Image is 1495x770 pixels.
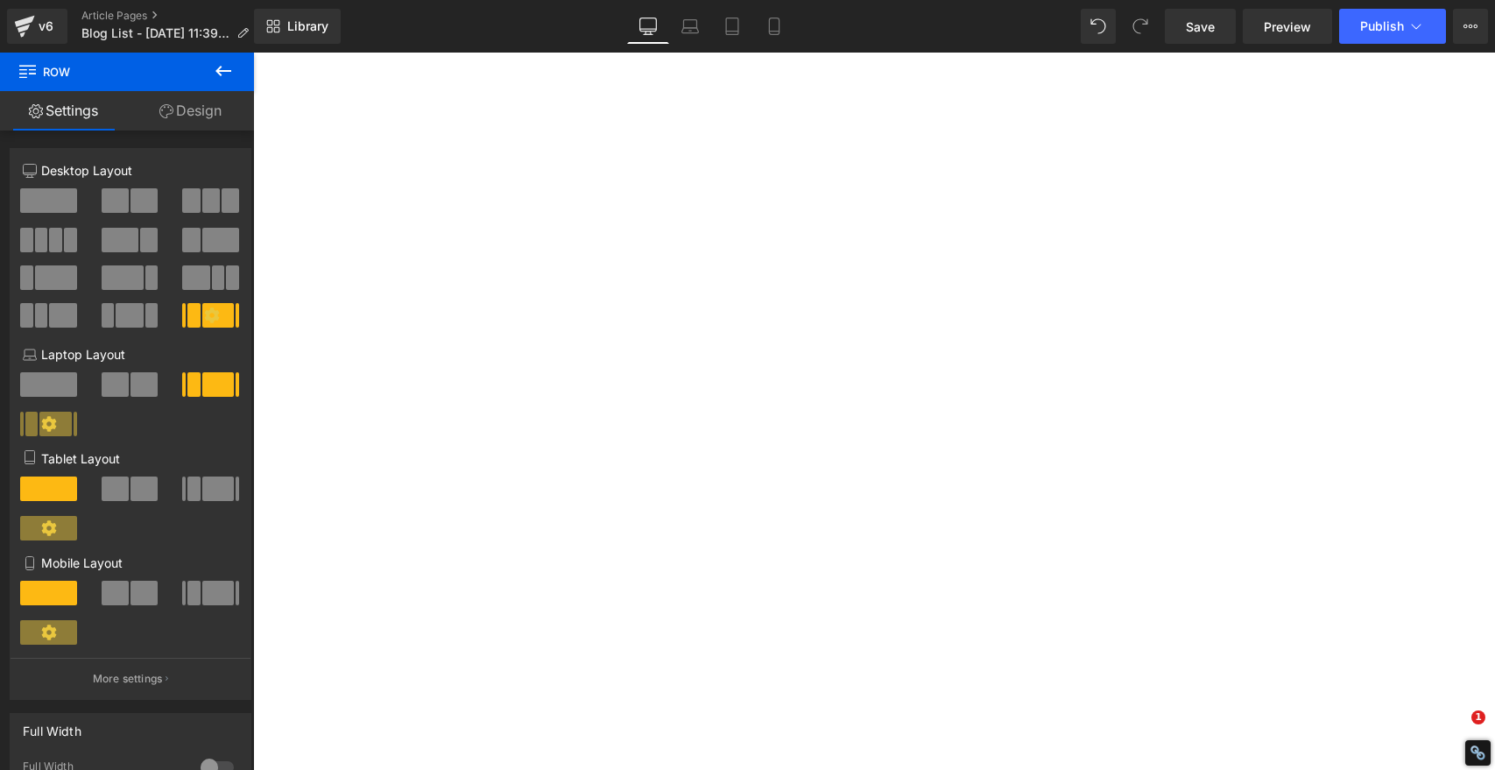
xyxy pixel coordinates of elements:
p: Laptop Layout [23,345,238,364]
a: Article Pages [81,9,263,23]
span: Row [18,53,193,91]
div: Full Width [23,714,81,738]
button: Redo [1123,9,1158,44]
span: Preview [1264,18,1311,36]
button: Undo [1081,9,1116,44]
span: Save [1186,18,1215,36]
div: Restore Info Box &#10;&#10;NoFollow Info:&#10; META-Robots NoFollow: &#09;true&#10; META-Robots N... [1470,745,1486,761]
a: Preview [1243,9,1332,44]
button: Publish [1339,9,1446,44]
span: Blog List - [DATE] 11:39:37 [81,26,229,40]
a: Desktop [627,9,669,44]
span: Library [287,18,328,34]
div: v6 [35,15,57,38]
a: Laptop [669,9,711,44]
a: Mobile [753,9,795,44]
a: Design [127,91,254,131]
button: More settings [11,658,250,699]
span: 1 [1471,710,1485,724]
a: v6 [7,9,67,44]
a: Tablet [711,9,753,44]
p: Tablet Layout [23,449,238,468]
span: Publish [1360,19,1404,33]
button: More [1453,9,1488,44]
p: Desktop Layout [23,161,238,180]
p: Mobile Layout [23,554,238,572]
a: New Library [254,9,341,44]
p: More settings [93,671,163,687]
iframe: Intercom live chat [1435,710,1477,752]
